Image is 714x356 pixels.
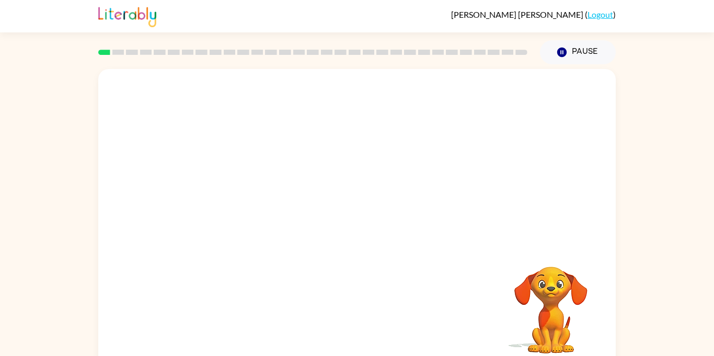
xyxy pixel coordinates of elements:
video: Your browser must support playing .mp4 files to use Literably. Please try using another browser. [499,250,603,355]
img: Literably [98,4,156,27]
div: ( ) [451,9,616,19]
a: Logout [588,9,613,19]
span: [PERSON_NAME] [PERSON_NAME] [451,9,585,19]
button: Pause [540,40,616,64]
